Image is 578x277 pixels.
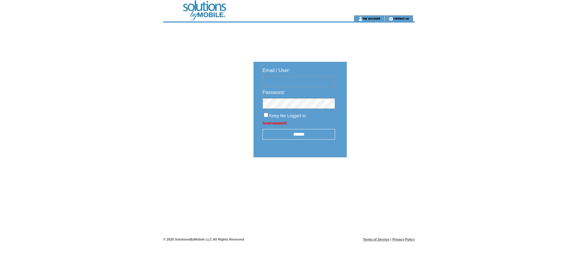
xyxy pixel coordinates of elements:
a: Forgot password? [263,121,287,124]
a: contact us [393,16,409,20]
img: account_icon.gif;jsessionid=70CF48756D6DC763606EAD0A01520654 [358,16,363,21]
span: | [390,238,391,241]
span: Keep Me Logged In [269,113,306,118]
span: Password: [263,90,285,95]
span: Email / User: [263,68,290,73]
a: Privacy Policy [392,238,415,241]
img: transparent.png;jsessionid=70CF48756D6DC763606EAD0A01520654 [364,172,394,180]
a: my account [363,16,380,20]
span: © 2025 SolutionsByMobile LLC All Rights Reserved [163,238,244,241]
a: Terms of Service [363,238,390,241]
img: contact_us_icon.gif;jsessionid=70CF48756D6DC763606EAD0A01520654 [389,16,393,21]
